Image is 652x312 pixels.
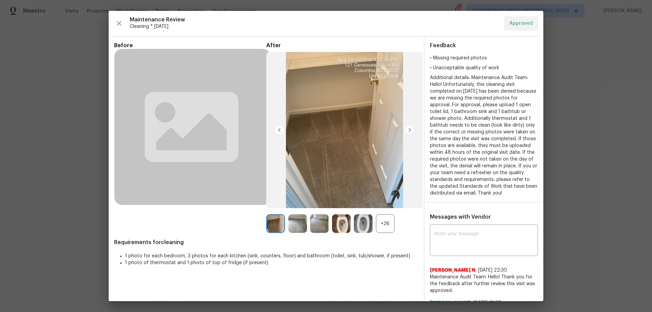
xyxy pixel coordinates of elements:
[404,125,415,135] img: right-chevron-button-url
[130,16,499,23] span: Maintenance Review
[125,259,418,266] li: 1 photo of thermostat and 1 photo of top of fridge (if present)
[114,239,418,246] span: Requirements for cleaning
[266,42,418,49] span: After
[430,214,491,220] span: Messages with Vendor
[430,274,538,294] span: Maintenance Audit Team: Hello! Thank you for the feedback after further review this visit was app...
[430,43,456,48] span: Feedback
[376,214,395,233] div: +26
[274,125,285,135] img: left-chevron-button-url
[130,23,499,30] span: Cleaning * [DATE]
[430,56,487,60] span: • Missing required photos
[478,268,507,273] span: [DATE] 22:30
[430,75,537,196] span: Additional details: Maintenance Audit Team: Hello! Unfortunately, this cleaning visit completed o...
[125,253,418,259] li: 1 photo for each bedroom, 3 photos for each kitchen (sink, counters, floor) and bathroom (toilet,...
[114,42,266,49] span: Before
[473,300,501,305] span: [DATE] 21:37
[430,267,475,274] span: [PERSON_NAME] N
[430,299,471,306] span: [PERSON_NAME]
[430,66,499,70] span: • Unacceptable quality of work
